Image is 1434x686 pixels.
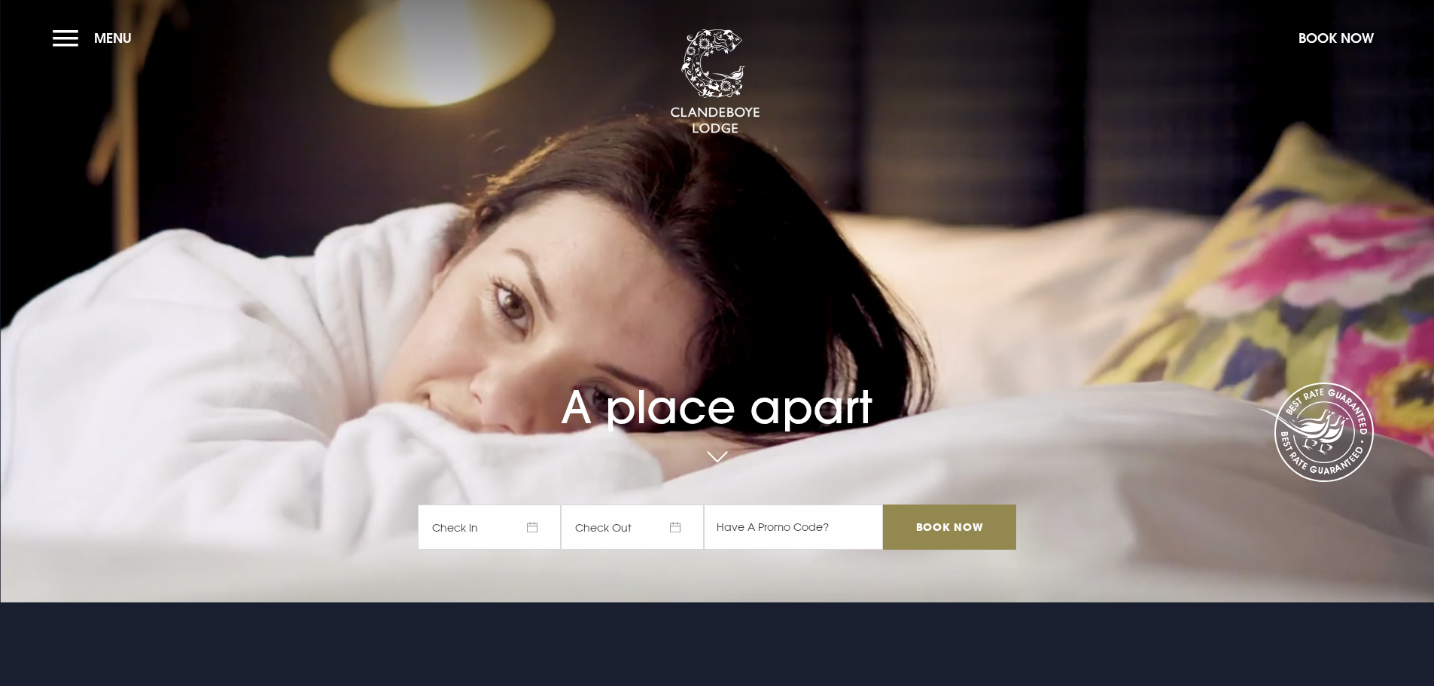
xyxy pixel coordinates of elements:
img: Clandeboye Lodge [670,29,760,135]
input: Book Now [883,505,1015,550]
span: Check Out [561,505,704,550]
input: Have A Promo Code? [704,505,883,550]
span: Menu [94,29,132,47]
button: Book Now [1291,22,1381,54]
button: Menu [53,22,139,54]
h1: A place apart [418,338,1015,434]
span: Check In [418,505,561,550]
